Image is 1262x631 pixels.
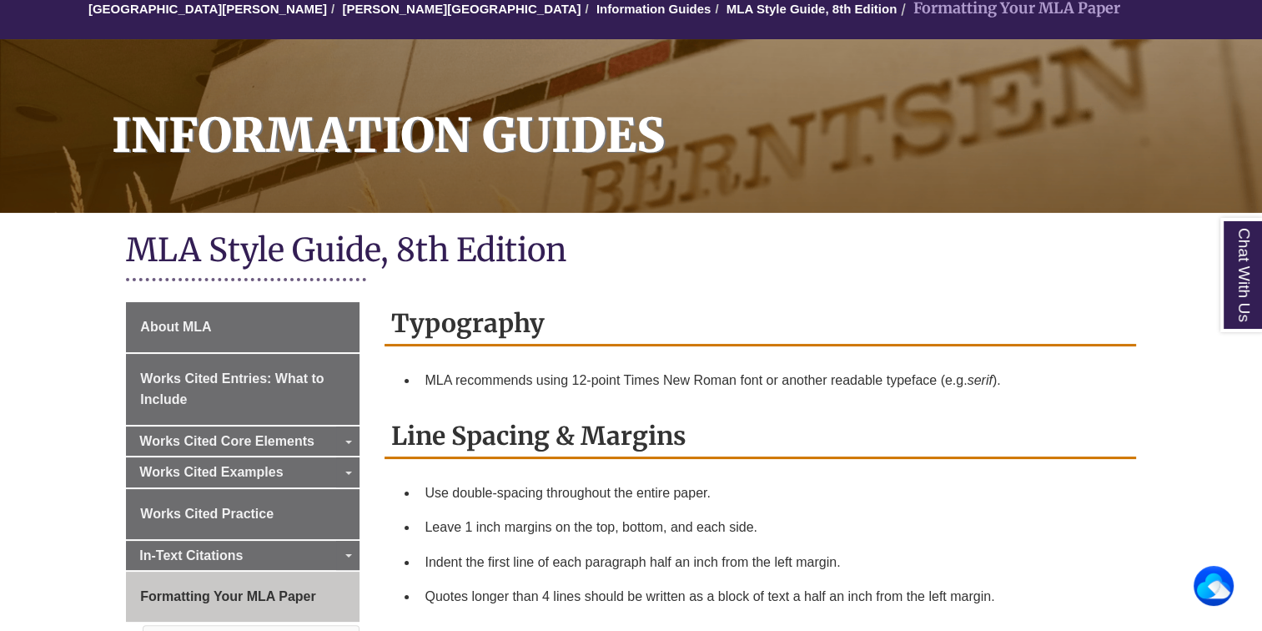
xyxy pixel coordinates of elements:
span: About MLA [140,320,211,334]
a: MLA Style Guide, 8th Edition [727,2,897,16]
em: serif [968,373,993,387]
li: Indent the first line of each paragraph half an inch from the left margin. [418,545,1129,580]
a: Works Cited Practice [126,489,359,539]
li: Use double-spacing throughout the entire paper. [418,476,1129,511]
a: Formatting Your MLA Paper [126,572,359,622]
a: In-Text Citations [126,541,359,571]
li: MLA recommends using 12-point Times New Roman font or another readable typeface (e.g. ). [418,363,1129,398]
a: Information Guides [596,2,711,16]
h1: MLA Style Guide, 8th Edition [126,230,1135,274]
a: [GEOGRAPHIC_DATA][PERSON_NAME] [88,2,327,16]
span: Works Cited Entries: What to Include [140,371,324,407]
h2: Typography [385,302,1135,346]
h1: Information Guides [93,39,1262,191]
a: Works Cited Entries: What to Include [126,354,359,425]
span: In-Text Citations [139,548,243,563]
span: Works Cited Practice [140,507,274,521]
span: Works Cited Examples [139,465,283,479]
span: Works Cited Core Elements [139,434,314,448]
a: [PERSON_NAME][GEOGRAPHIC_DATA] [342,2,581,16]
h2: Line Spacing & Margins [385,415,1135,459]
a: Works Cited Core Elements [126,427,359,457]
li: Leave 1 inch margins on the top, bottom, and each side. [418,510,1129,545]
li: Quotes longer than 4 lines should be written as a block of text a half an inch from the left margin. [418,579,1129,614]
a: Works Cited Examples [126,457,359,487]
a: About MLA [126,302,359,352]
span: Formatting Your MLA Paper [140,589,315,603]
